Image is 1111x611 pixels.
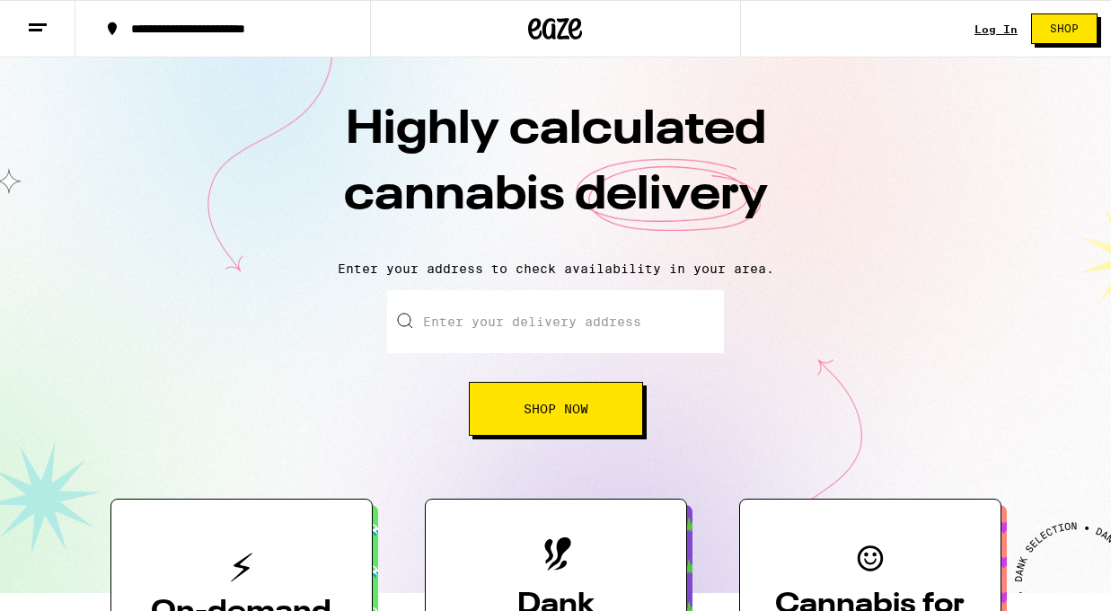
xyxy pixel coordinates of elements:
[1018,13,1111,44] a: Shop
[242,98,870,247] h1: Highly calculated cannabis delivery
[469,382,643,436] button: Shop Now
[18,261,1093,276] p: Enter your address to check availability in your area.
[524,403,588,415] span: Shop Now
[974,23,1018,35] a: Log In
[1050,23,1079,34] span: Shop
[387,290,724,353] input: Enter your delivery address
[1031,13,1098,44] button: Shop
